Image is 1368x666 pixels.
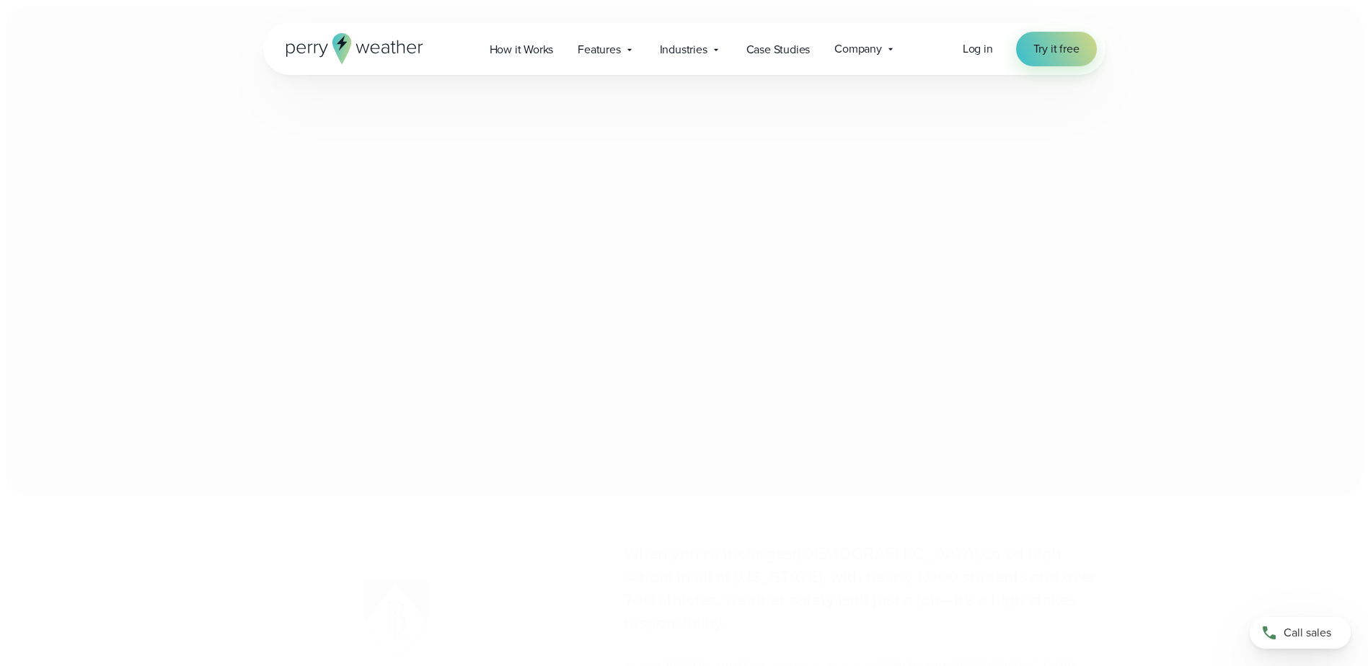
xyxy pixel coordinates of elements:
[1016,32,1097,66] a: Try it free
[660,41,707,58] span: Industries
[1284,624,1331,641] span: Call sales
[834,40,882,58] span: Company
[734,35,823,64] a: Case Studies
[477,35,566,64] a: How it Works
[490,41,554,58] span: How it Works
[578,41,620,58] span: Features
[1033,40,1080,58] span: Try it free
[1250,617,1351,649] a: Call sales
[963,40,993,57] span: Log in
[963,40,993,58] a: Log in
[746,41,811,58] span: Case Studies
